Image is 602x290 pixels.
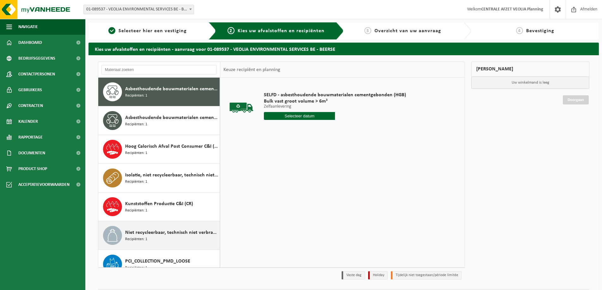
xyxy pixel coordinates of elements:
span: 2 [228,27,234,34]
span: Niet recycleerbaar, technisch niet verbrandbaar afval (brandbaar) [125,229,218,236]
span: Contracten [18,98,43,114]
li: Tijdelijk niet toegestaan/période limitée [391,271,462,280]
button: Asbesthoudende bouwmaterialen cementgebonden met isolatie(hechtgebonden) Recipiënten: 1 [98,106,220,135]
span: PCI_COLLECTION_PMD_LOOSE [125,257,190,265]
span: Contactpersonen [18,66,55,82]
span: Kalender [18,114,38,129]
button: PCI_COLLECTION_PMD_LOOSE Recipiënten: 1 [98,250,220,279]
span: Recipiënten: 1 [125,236,147,242]
span: Hoog Calorisch Afval Post Consumer C&I (CR) [125,143,218,150]
span: Gebruikers [18,82,42,98]
span: Rapportage [18,129,43,145]
span: Recipiënten: 1 [125,93,147,99]
span: Dashboard [18,35,42,50]
input: Selecteer datum [264,112,335,120]
div: Keuze recipiënt en planning [220,62,283,78]
span: Kunststoffen Productie C&I (CR) [125,200,193,208]
button: Isolatie, niet recycleerbaar, technisch niet verbrandbaar (brandbaar) Recipiënten: 1 [98,164,220,192]
span: Kies uw afvalstoffen en recipiënten [238,28,325,33]
span: Acceptatievoorwaarden [18,177,70,192]
span: Selecteer hier een vestiging [119,28,187,33]
span: Recipiënten: 1 [125,265,147,271]
span: Bulk vast groot volume > 6m³ [264,98,406,104]
span: Isolatie, niet recycleerbaar, technisch niet verbrandbaar (brandbaar) [125,171,218,179]
button: Asbesthoudende bouwmaterialen cementgebonden (hechtgebonden) Recipiënten: 1 [98,78,220,106]
span: Recipiënten: 1 [125,208,147,214]
span: Recipiënten: 1 [125,150,147,156]
p: Zelfaanlevering [264,104,406,109]
span: Asbesthoudende bouwmaterialen cementgebonden (hechtgebonden) [125,85,218,93]
span: 1 [108,27,115,34]
p: Uw winkelmand is leeg [471,77,589,89]
strong: CENTRALE AFZET VEOLIA Planning [481,7,543,12]
li: Vaste dag [342,271,365,280]
span: Recipiënten: 1 [125,121,147,127]
span: 01-089537 - VEOLIA ENVIRONMENTAL SERVICES BE - BEERSE [83,5,194,14]
span: 4 [516,27,523,34]
a: Doorgaan [563,95,589,104]
input: Materiaal zoeken [101,65,217,74]
span: 01-089537 - VEOLIA ENVIRONMENTAL SERVICES BE - BEERSE [84,5,194,14]
a: 1Selecteer hier een vestiging [92,27,204,35]
span: SELFD - asbesthoudende bouwmaterialen cementgebonden (HGB) [264,92,406,98]
span: Product Shop [18,161,47,177]
span: Overzicht van uw aanvraag [374,28,441,33]
span: Bedrijfsgegevens [18,50,55,66]
h2: Kies uw afvalstoffen en recipiënten - aanvraag voor 01-089537 - VEOLIA ENVIRONMENTAL SERVICES BE ... [88,43,599,55]
span: Navigatie [18,19,38,35]
span: Documenten [18,145,45,161]
button: Niet recycleerbaar, technisch niet verbrandbaar afval (brandbaar) Recipiënten: 1 [98,221,220,250]
button: Kunststoffen Productie C&I (CR) Recipiënten: 1 [98,192,220,221]
li: Holiday [368,271,388,280]
span: Asbesthoudende bouwmaterialen cementgebonden met isolatie(hechtgebonden) [125,114,218,121]
span: Bevestiging [526,28,554,33]
span: 3 [364,27,371,34]
div: [PERSON_NAME] [471,62,589,77]
button: Hoog Calorisch Afval Post Consumer C&I (CR) Recipiënten: 1 [98,135,220,164]
span: Recipiënten: 1 [125,179,147,185]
